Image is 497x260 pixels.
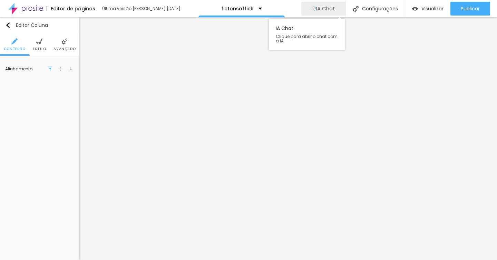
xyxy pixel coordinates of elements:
div: Alinhamento [5,67,47,71]
img: Icone [36,38,42,44]
img: view-1.svg [412,6,418,12]
span: Visualizar [421,6,444,11]
span: IA Chat [316,6,335,11]
img: Icone [11,38,18,44]
img: Icone [61,38,68,44]
div: Editar Coluna [5,22,48,28]
button: Publicar [450,2,490,16]
img: Icone [5,22,11,28]
button: AIIA Chat [301,2,345,16]
p: fictonsoffick [221,6,253,11]
span: Conteúdo [4,47,26,51]
span: Avançado [53,47,76,51]
span: Estilo [33,47,46,51]
img: AI [312,6,316,11]
img: shrink-vertical-1.svg [58,67,63,71]
iframe: Editor [79,17,497,260]
img: move-down-1.svg [68,67,73,71]
div: Editor de páginas [47,6,95,11]
img: Icone [353,6,359,12]
img: move-up-1.svg [48,67,52,71]
span: Clique para abrir o chat com a IA. [276,34,338,43]
div: IA Chat [269,19,345,50]
button: Visualizar [405,2,450,16]
span: Publicar [461,6,480,11]
div: Última versão [PERSON_NAME] [DATE] [102,7,182,11]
